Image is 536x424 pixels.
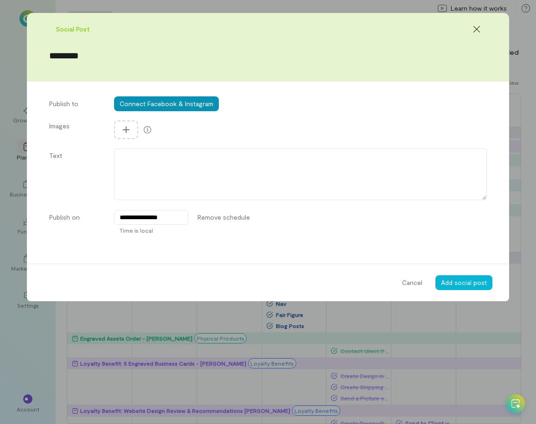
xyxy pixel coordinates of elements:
[402,278,422,287] span: Cancel
[198,213,250,222] span: Remove schedule
[114,96,219,111] button: Connect Facebook & Instagram
[120,227,153,234] span: Time is local
[49,151,105,203] label: Text
[49,213,105,222] label: Publish on
[435,275,492,290] button: Add social post
[49,121,105,141] label: Images
[49,99,105,111] label: Publish to
[441,278,487,286] span: Add social post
